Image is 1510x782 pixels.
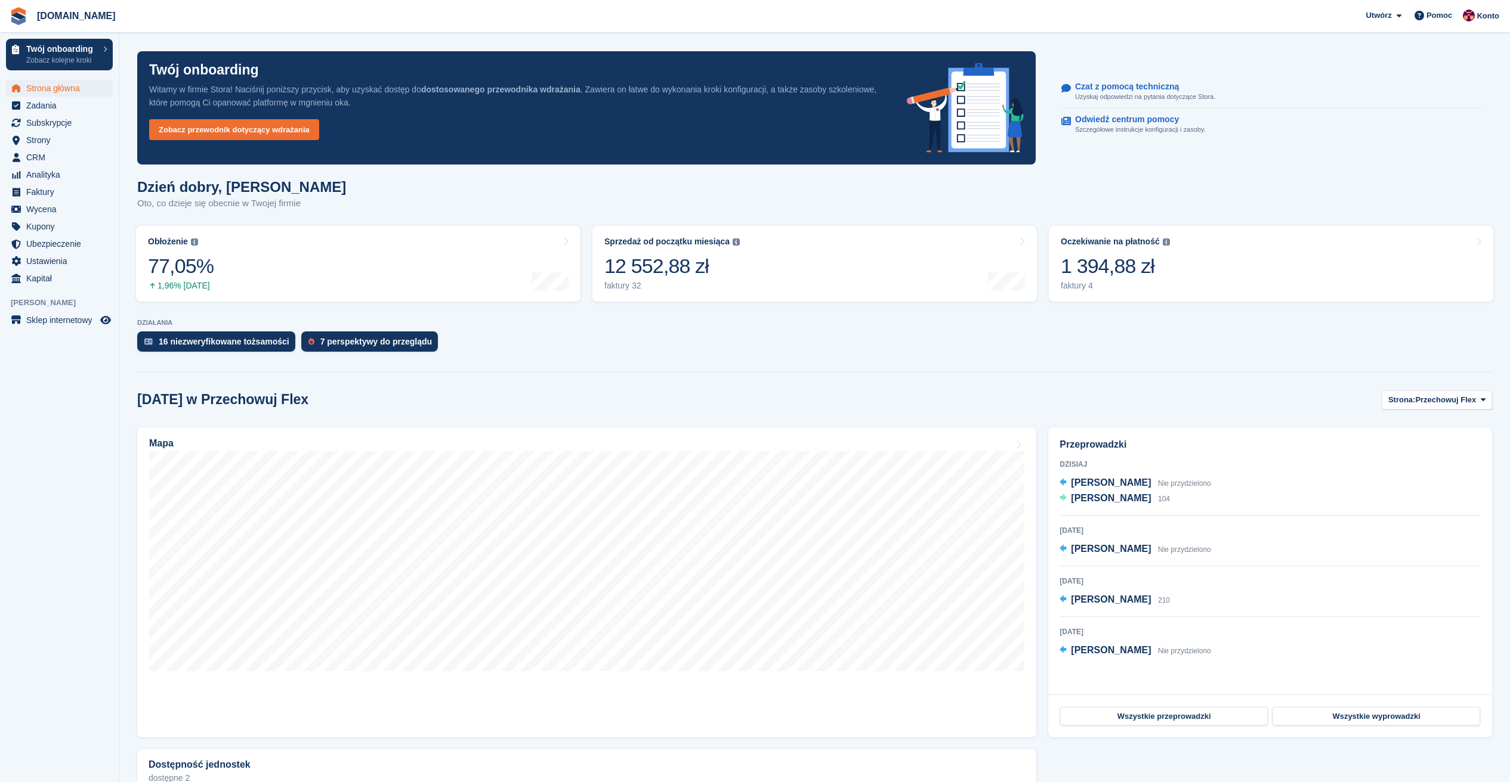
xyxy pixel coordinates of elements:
span: Sklep internetowy [26,312,98,328]
a: [PERSON_NAME] 210 [1060,592,1170,608]
a: [DOMAIN_NAME] [32,6,121,26]
a: Odwiedź centrum pomocy Szczegółowe instrukcje konfiguracji i zasoby. [1061,108,1481,141]
div: Obłożenie [148,237,188,247]
span: Strona: [1388,394,1416,406]
div: faktury 4 [1061,281,1170,291]
span: Nie przydzielono [1158,479,1211,488]
a: 16 niezweryfikowane tożsamości [137,331,301,358]
div: 7 perspektywy do przeglądu [320,337,433,346]
img: Mateusz Kacwin [1463,10,1475,21]
a: menu [6,312,113,328]
span: 104 [1158,495,1170,503]
a: menu [6,218,113,235]
a: menu [6,80,113,97]
span: Zadania [26,97,98,114]
a: [PERSON_NAME] Nie przydzielono [1060,476,1211,491]
a: menu [6,253,113,269]
span: Wycena [26,201,98,218]
p: dostępne 2 [149,774,1025,782]
a: menu [6,132,113,148]
div: Oczekiwanie na płatność [1061,237,1160,247]
div: [DATE] [1060,576,1481,586]
span: [PERSON_NAME] [11,297,119,309]
img: stora-icon-8386f47178a22dfd0bd8f6a31ec36ba5ce8667c1dd55bd0f319d3a0aa187defe.svg [10,7,27,25]
a: Obłożenie 77,05% 1,96% [DATE] [136,226,580,302]
span: Pomoc [1426,10,1452,21]
img: icon-info-grey-7440780725fd019a000dd9b08b2336e03edf1995a4989e88bcd33f0948082b44.svg [191,238,198,246]
a: [PERSON_NAME] 104 [1060,491,1170,507]
span: Konto [1477,10,1499,22]
p: Uzyskaj odpowiedzi na pytania dotyczące Stora. [1075,92,1215,102]
p: Odwiedź centrum pomocy [1075,114,1196,125]
p: Witamy w firmie Stora! Naciśnij poniższy przycisk, aby uzyskać dostęp do . Zawiera on łatwe do wy... [149,83,888,109]
a: Mapa [137,427,1036,737]
div: Sprzedaż od początku miesiąca [604,237,730,247]
div: [DATE] [1060,525,1481,536]
span: Ustawienia [26,253,98,269]
a: menu [6,114,113,131]
a: menu [6,184,113,200]
h2: Mapa [149,438,174,449]
p: Szczegółowe instrukcje konfiguracji i zasoby. [1075,125,1206,135]
a: menu [6,201,113,218]
a: Zobacz przewodnik dotyczący wdrażania [149,119,319,140]
span: 210 [1158,596,1170,604]
a: Wszystkie przeprowadzki [1060,707,1268,726]
span: Ubezpieczenie [26,235,98,252]
p: Twój onboarding [149,63,259,77]
img: icon-info-grey-7440780725fd019a000dd9b08b2336e03edf1995a4989e88bcd33f0948082b44.svg [733,238,740,246]
div: 16 niezweryfikowane tożsamości [159,337,289,346]
div: 12 552,88 zł [604,254,740,278]
img: icon-info-grey-7440780725fd019a000dd9b08b2336e03edf1995a4989e88bcd33f0948082b44.svg [1163,238,1170,246]
p: Twój onboarding [26,45,97,53]
h2: Dostępność jednostek [149,759,251,770]
span: Kupony [26,218,98,235]
a: Czat z pomocą techniczną Uzyskaj odpowiedzi na pytania dotyczące Stora. [1061,76,1481,108]
div: Dzisiaj [1060,459,1481,470]
a: menu [6,97,113,114]
a: Oczekiwanie na płatność 1 394,88 zł faktury 4 [1049,226,1493,302]
p: Czat z pomocą techniczną [1075,82,1206,92]
span: [PERSON_NAME] [1071,544,1151,554]
a: [PERSON_NAME] Nie przydzielono [1060,643,1211,659]
span: Strona główna [26,80,98,97]
strong: dostosowanego przewodnika wdrażania [421,85,580,94]
span: Przechowuj Flex [1415,394,1476,406]
span: [PERSON_NAME] [1071,477,1151,488]
span: Strony [26,132,98,148]
a: Wszystkie wyprowadzki [1273,707,1480,726]
img: verify_identity-adf6edd0f0f0b5bbfe63781bf79b02c33cf7c696d77639b501bdc392416b5a36.svg [144,338,153,345]
span: [PERSON_NAME] [1071,493,1151,503]
a: 7 perspektywy do przeglądu [301,331,444,358]
h2: [DATE] w Przechowuj Flex [137,392,308,408]
div: faktury 32 [604,281,740,291]
span: Nie przydzielono [1158,545,1211,554]
div: [DATE] [1060,626,1481,637]
a: Twój onboarding Zobacz kolejne kroki [6,39,113,70]
div: 1 394,88 zł [1061,254,1170,278]
a: menu [6,270,113,287]
a: [PERSON_NAME] Nie przydzielono [1060,542,1211,557]
a: menu [6,166,113,183]
span: CRM [26,149,98,166]
h1: Dzień dobry, [PERSON_NAME] [137,179,346,195]
p: Oto, co dzieje się obecnie w Twojej firmie [137,197,346,210]
a: menu [6,235,113,252]
img: prospect-51fa495bee0391a8d652442698ab0144808aea92771e9ea1ae160a38d050c398.svg [308,338,314,345]
a: Podgląd sklepu [98,313,113,327]
span: Nie przydzielono [1158,647,1211,655]
span: Subskrypcje [26,114,98,131]
span: Faktury [26,184,98,200]
span: Analityka [26,166,98,183]
span: Utwórz [1366,10,1391,21]
span: [PERSON_NAME] [1071,594,1151,604]
img: onboarding-info-6c161a55d2c0e0a8cae90662b2fe09162a5109e8cc188191df67fb4f79e88e88.svg [907,63,1024,153]
div: 77,05% [148,254,214,278]
a: menu [6,149,113,166]
span: [PERSON_NAME] [1071,645,1151,655]
p: Zobacz kolejne kroki [26,55,97,66]
button: Strona: Przechowuj Flex [1382,390,1492,410]
p: DZIAŁANIA [137,319,1492,327]
span: Kapitał [26,270,98,287]
div: 1,96% [DATE] [148,281,214,291]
